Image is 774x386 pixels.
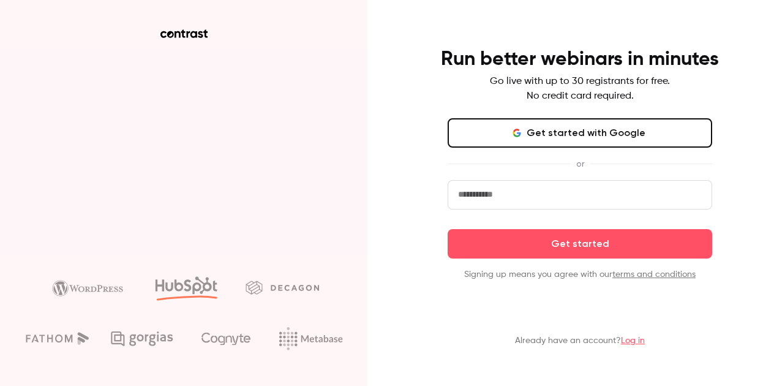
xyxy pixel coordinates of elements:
h4: Run better webinars in minutes [441,47,719,72]
button: Get started with Google [448,118,712,148]
p: Already have an account? [515,335,645,347]
img: decagon [246,281,319,294]
a: terms and conditions [612,270,696,279]
button: Get started [448,229,712,259]
a: Log in [621,336,645,345]
p: Signing up means you agree with our [448,268,712,281]
p: Go live with up to 30 registrants for free. No credit card required. [490,74,670,104]
span: or [570,157,590,170]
